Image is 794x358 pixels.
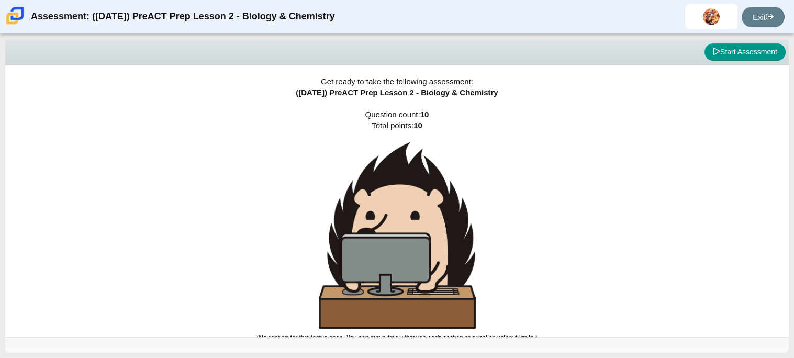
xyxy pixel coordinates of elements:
[256,110,537,341] span: Question count: Total points:
[703,8,720,25] img: tyrea.williams.7f4PNT
[704,43,786,61] button: Start Assessment
[420,110,429,119] b: 10
[319,142,476,329] img: hedgehog-behind-computer-large.png
[742,7,785,27] a: Exit
[321,77,473,86] span: Get ready to take the following assessment:
[4,19,26,28] a: Carmen School of Science & Technology
[413,121,422,130] b: 10
[296,88,498,97] span: ([DATE]) PreACT Prep Lesson 2 - Biology & Chemistry
[256,334,537,341] small: (Navigation for this test is open. You can move freely through each section or question without l...
[4,5,26,27] img: Carmen School of Science & Technology
[31,4,335,29] div: Assessment: ([DATE]) PreACT Prep Lesson 2 - Biology & Chemistry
